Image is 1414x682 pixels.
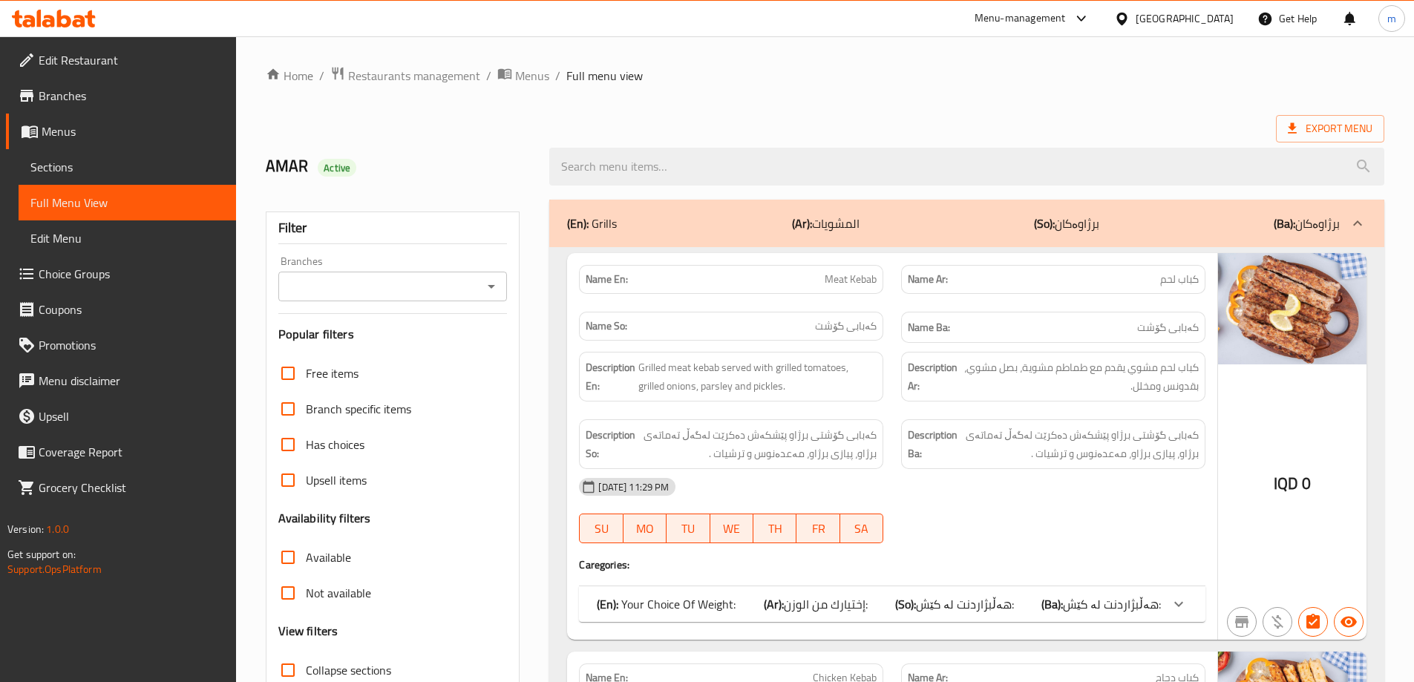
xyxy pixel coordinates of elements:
[792,212,812,235] b: (Ar):
[6,363,236,399] a: Menu disclaimer
[1137,318,1199,337] span: کەبابی گۆشت
[586,358,635,395] strong: Description En:
[306,400,411,418] span: Branch specific items
[497,66,549,85] a: Menus
[1227,607,1257,637] button: Not branch specific item
[278,510,371,527] h3: Availability filters
[908,358,958,395] strong: Description Ar:
[764,593,784,615] b: (Ar):
[515,67,549,85] span: Menus
[30,158,224,176] span: Sections
[1136,10,1234,27] div: [GEOGRAPHIC_DATA]
[39,51,224,69] span: Edit Restaurant
[623,514,667,543] button: MO
[667,514,710,543] button: TU
[319,67,324,85] li: /
[278,212,508,244] div: Filter
[6,327,236,363] a: Promotions
[579,557,1205,572] h4: Caregories:
[306,548,351,566] span: Available
[7,519,44,539] span: Version:
[567,214,617,232] p: Grills
[759,518,791,540] span: TH
[6,114,236,149] a: Menus
[908,272,948,287] strong: Name Ar:
[792,214,860,232] p: المشويات
[318,159,356,177] div: Active
[549,148,1384,186] input: search
[6,78,236,114] a: Branches
[840,514,883,543] button: SA
[1034,212,1055,235] b: (So):
[266,67,313,85] a: Home
[908,318,950,337] strong: Name Ba:
[579,586,1205,622] div: (En): Your Choice Of Weight:(Ar):إختيارك من الوزن:(So):هەڵبژاردنت لە کێش:(Ba):هەڵبژاردنت لە کێش:
[629,518,661,540] span: MO
[908,426,958,462] strong: Description Ba:
[266,66,1384,85] nav: breadcrumb
[784,593,868,615] span: إختيارك من الوزن:
[6,470,236,505] a: Grocery Checklist
[638,358,877,395] span: Grilled meat kebab served with grilled tomatoes, grilled onions, parsley and pickles.
[7,560,102,579] a: Support.OpsPlatform
[916,593,1014,615] span: هەڵبژاردنت لە کێش:
[1298,607,1328,637] button: Has choices
[586,272,628,287] strong: Name En:
[566,67,643,85] span: Full menu view
[1160,272,1199,287] span: كباب لحم
[330,66,480,85] a: Restaurants management
[975,10,1066,27] div: Menu-management
[7,545,76,564] span: Get support on:
[306,471,367,489] span: Upsell items
[6,434,236,470] a: Coverage Report
[895,593,916,615] b: (So):
[802,518,834,540] span: FR
[549,200,1384,247] div: (En): Grills(Ar):المشويات(So):برژاوەکان(Ba):برژاوەکان
[1034,214,1099,232] p: برژاوەکان
[1274,214,1340,232] p: برژاوەکان
[278,623,338,640] h3: View filters
[1302,469,1311,498] span: 0
[39,443,224,461] span: Coverage Report
[278,326,508,343] h3: Popular filters
[672,518,704,540] span: TU
[39,479,224,496] span: Grocery Checklist
[638,426,877,462] span: کەبابی گۆشتی برژاو پێشکەش دەکرێت لەگەڵ تەماتەی برژاو، پیازی برژاو، مەعدەنوس و ترشیات .
[30,194,224,212] span: Full Menu View
[481,276,502,297] button: Open
[796,514,839,543] button: FR
[348,67,480,85] span: Restaurants management
[46,519,69,539] span: 1.0.0
[597,593,618,615] b: (En):
[30,229,224,247] span: Edit Menu
[567,212,589,235] b: (En):
[586,318,627,334] strong: Name So:
[39,372,224,390] span: Menu disclaimer
[846,518,877,540] span: SA
[1041,593,1063,615] b: (Ba):
[960,426,1199,462] span: کەبابی گۆشتی برژاو پێشکەش دەکرێت لەگەڵ تەماتەی برژاو، پیازی برژاو، مەعدەنوس و ترشیات .
[1263,607,1292,637] button: Purchased item
[39,336,224,354] span: Promotions
[6,42,236,78] a: Edit Restaurant
[39,265,224,283] span: Choice Groups
[6,292,236,327] a: Coupons
[19,185,236,220] a: Full Menu View
[1387,10,1396,27] span: m
[960,358,1199,395] span: كباب لحم مشوي يقدم مع طماطم مشوية، بصل مشوي، بقدونس ومخلل.
[579,514,623,543] button: SU
[586,426,635,462] strong: Description So:
[306,584,371,602] span: Not available
[1063,593,1161,615] span: هەڵبژاردنت لە کێش:
[825,272,877,287] span: Meat Kebab
[1274,469,1298,498] span: IQD
[710,514,753,543] button: WE
[306,661,391,679] span: Collapse sections
[486,67,491,85] li: /
[39,301,224,318] span: Coupons
[6,399,236,434] a: Upsell
[1276,115,1384,142] span: Export Menu
[306,364,359,382] span: Free items
[19,149,236,185] a: Sections
[39,87,224,105] span: Branches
